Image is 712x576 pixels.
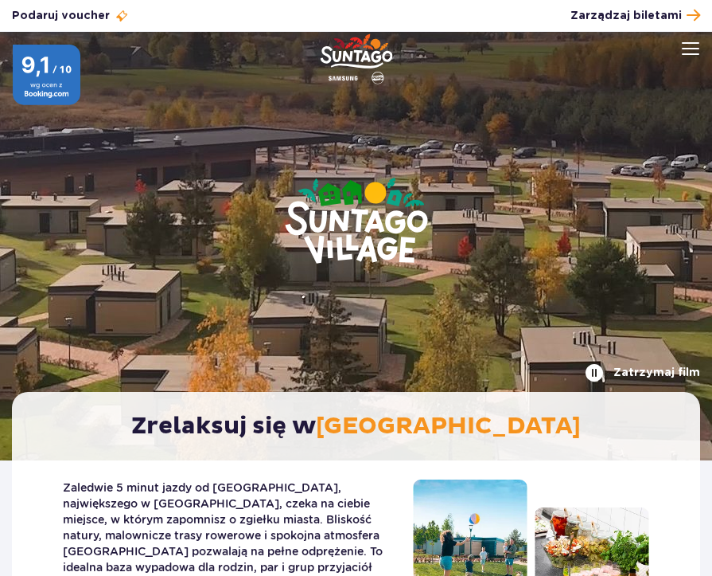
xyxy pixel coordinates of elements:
a: Park of Poland [320,33,392,84]
a: Zarządzaj biletami [570,5,700,26]
span: [GEOGRAPHIC_DATA] [316,411,581,441]
span: Zarządzaj biletami [570,8,682,24]
img: Open menu [682,42,699,55]
a: Podaruj voucher [12,8,129,24]
img: Suntago Village [221,116,492,329]
span: Podaruj voucher [12,8,110,24]
h2: Zrelaksuj się w [51,411,662,441]
button: Zatrzymaj film [585,363,700,382]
